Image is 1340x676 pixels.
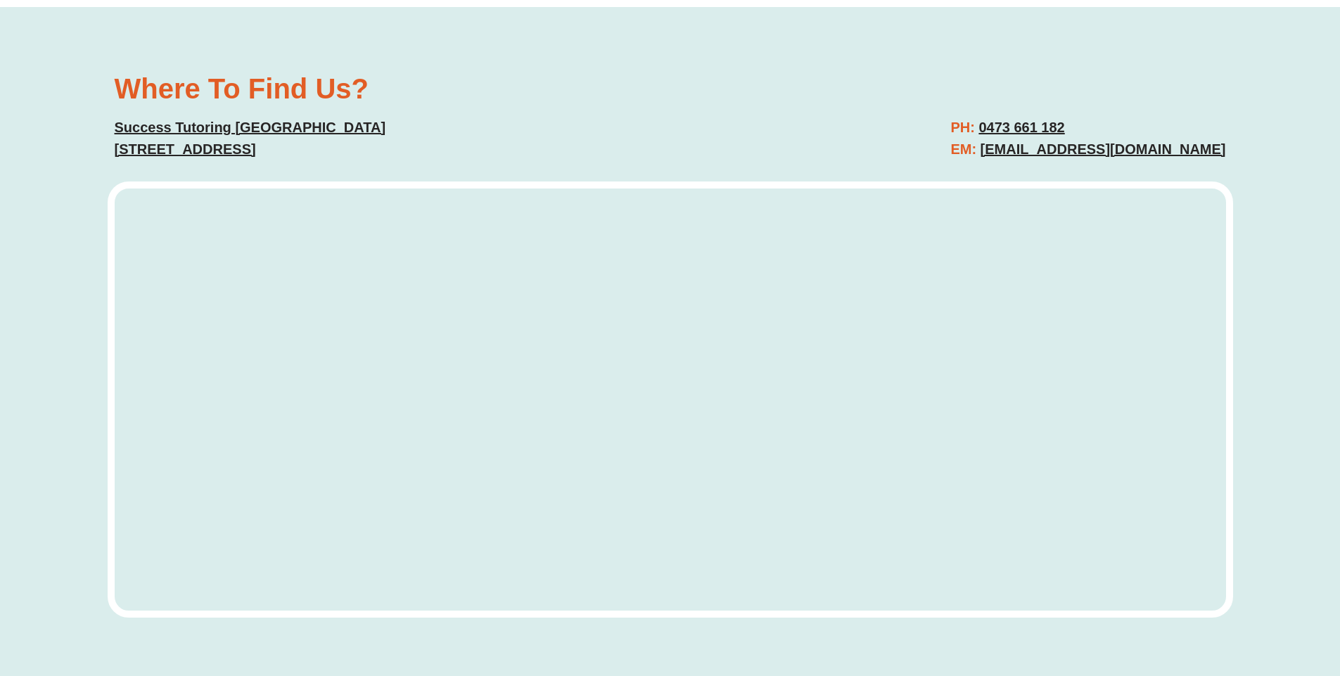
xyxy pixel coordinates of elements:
iframe: Chat Widget [1106,517,1340,676]
a: Success Tutoring [GEOGRAPHIC_DATA][STREET_ADDRESS] [115,120,386,157]
span: EM: [950,141,976,157]
a: 0473 661 182 [978,120,1064,135]
span: PH: [950,120,974,135]
h2: Where To Find Us? [115,75,656,103]
iframe: Success Tutoring - North Lakes [115,189,1226,611]
a: [EMAIL_ADDRESS][DOMAIN_NAME] [981,141,1226,157]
